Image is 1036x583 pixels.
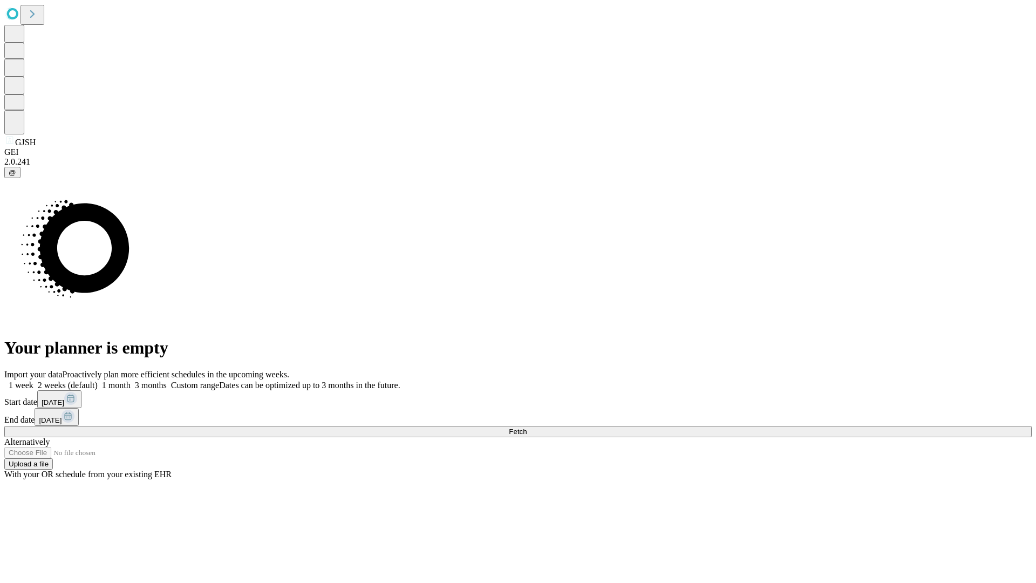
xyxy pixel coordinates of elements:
div: End date [4,408,1032,426]
button: [DATE] [37,390,81,408]
span: GJSH [15,138,36,147]
span: Alternatively [4,437,50,446]
div: Start date [4,390,1032,408]
div: 2.0.241 [4,157,1032,167]
span: With your OR schedule from your existing EHR [4,470,172,479]
span: 3 months [135,381,167,390]
span: @ [9,168,16,177]
span: 2 weeks (default) [38,381,98,390]
span: Dates can be optimized up to 3 months in the future. [219,381,400,390]
span: Proactively plan more efficient schedules in the upcoming weeks. [63,370,289,379]
button: [DATE] [35,408,79,426]
button: @ [4,167,21,178]
h1: Your planner is empty [4,338,1032,358]
span: Import your data [4,370,63,379]
span: [DATE] [42,398,64,406]
button: Upload a file [4,458,53,470]
div: GEI [4,147,1032,157]
span: [DATE] [39,416,62,424]
span: Custom range [171,381,219,390]
span: Fetch [509,428,527,436]
span: 1 week [9,381,33,390]
span: 1 month [102,381,131,390]
button: Fetch [4,426,1032,437]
